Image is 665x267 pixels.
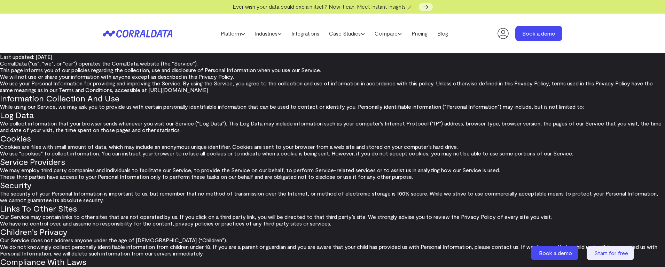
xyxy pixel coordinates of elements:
span: Ever wish your data could explain itself? Now it can. Meet Instant Insights 🪄 [233,3,414,10]
span: Start for free [594,250,628,256]
a: Start for free [587,246,635,260]
a: Platform [216,28,250,39]
a: Pricing [407,28,432,39]
a: Case Studies [324,28,370,39]
a: Compare [370,28,407,39]
a: Blog [432,28,453,39]
a: Book a demo [531,246,580,260]
a: Industries [250,28,287,39]
a: Integrations [287,28,324,39]
span: Book a demo [539,250,572,256]
a: Book a demo [515,26,562,41]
